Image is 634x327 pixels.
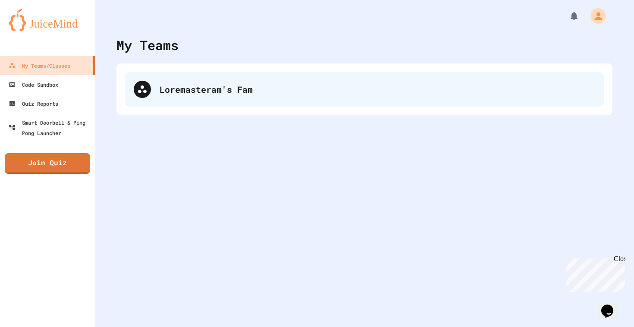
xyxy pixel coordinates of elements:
[5,153,90,174] a: Join Quiz
[9,98,58,109] div: Quiz Reports
[116,35,179,55] div: My Teams
[581,6,608,26] div: My Account
[9,79,58,90] div: Code Sandbox
[562,255,625,292] iframe: chat widget
[9,117,91,138] div: Smart Doorbell & Ping Pong Launcher
[9,9,86,31] img: logo-orange.svg
[9,60,70,71] div: My Teams/Classes
[598,292,625,318] iframe: chat widget
[553,9,581,23] div: My Notifications
[3,3,60,55] div: Chat with us now!Close
[125,72,604,107] div: Loremasteram's Fam
[160,83,595,96] div: Loremasteram's Fam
